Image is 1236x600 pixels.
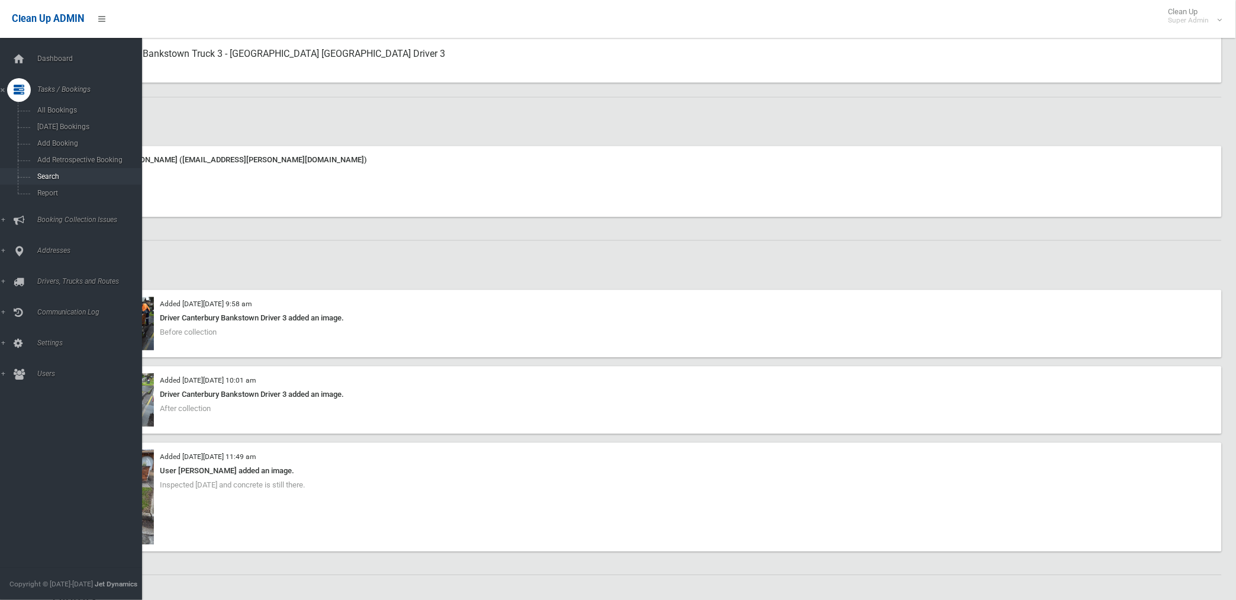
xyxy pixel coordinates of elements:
span: Booking Collection Issues [34,216,152,224]
div: User [PERSON_NAME] added an image. [83,464,1215,478]
span: Users [34,370,152,378]
span: Settings [34,339,152,347]
span: Clean Up [1163,7,1221,25]
small: Assigned To [95,61,1212,75]
small: Added [DATE][DATE] 11:49 am [160,453,256,461]
h2: Images [52,255,1222,270]
span: All Bookings [34,106,142,114]
small: Added [DATE][DATE] 10:01 am [160,376,256,384]
span: Search [34,172,142,181]
span: Report [34,189,142,197]
div: Note from [PERSON_NAME] ([EMAIL_ADDRESS][PERSON_NAME][DOMAIN_NAME]) [83,153,1215,167]
div: Canterbury Bankstown Truck 3 - [GEOGRAPHIC_DATA] [GEOGRAPHIC_DATA] Driver 3 [95,40,1212,82]
span: Inspected [DATE] and concrete is still there. [160,480,305,489]
span: Before collection [160,328,217,336]
small: Added [DATE][DATE] 9:58 am [160,300,252,308]
span: Addresses [34,246,152,255]
span: Communication Log [34,308,152,316]
div: Driver Canterbury Bankstown Driver 3 added an image. [83,311,1215,325]
div: Driver Canterbury Bankstown Driver 3 added an image. [83,387,1215,402]
span: Add Booking [34,139,142,147]
strong: Jet Dynamics [95,580,137,588]
span: Dashboard [34,54,152,63]
span: Add Retrospective Booking [34,156,142,164]
div: [DATE] 11:57 am [83,167,1215,181]
span: Tasks / Bookings [34,85,152,94]
span: After collection [160,404,211,413]
span: Drivers, Trucks and Routes [34,277,152,285]
small: Super Admin [1169,16,1209,25]
span: Copyright © [DATE]-[DATE] [9,580,93,588]
span: Clean Up ADMIN [12,13,84,24]
span: [DATE] Bookings [34,123,142,131]
h2: Notes [52,111,1222,127]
